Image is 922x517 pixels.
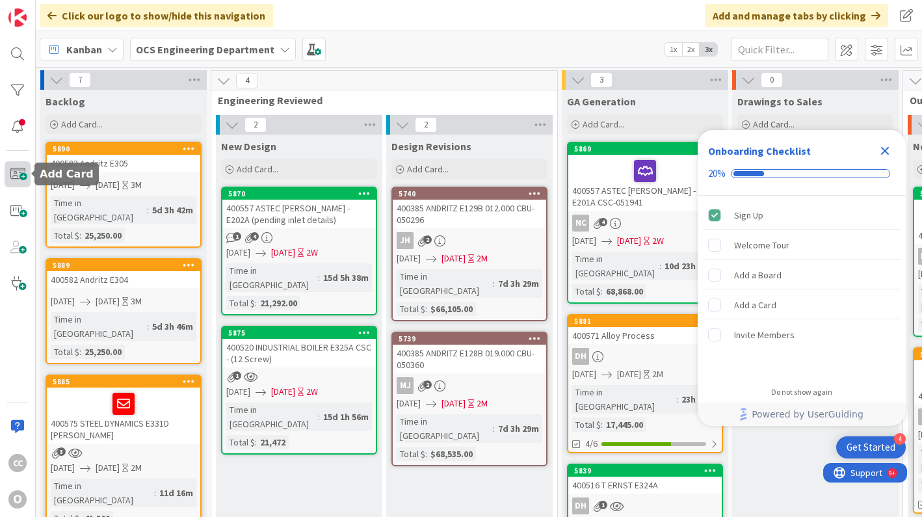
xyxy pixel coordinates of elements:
div: 5839 [574,466,722,475]
span: : [79,228,81,243]
div: 5875400520 INDUSTRIAL BOILER E325A CSC - (12 Screw) [222,327,376,367]
div: Click our logo to show/hide this navigation [40,4,273,27]
div: 9+ [66,5,72,16]
div: NC [572,215,589,232]
div: Time in [GEOGRAPHIC_DATA] [51,479,154,507]
span: : [79,345,81,359]
div: 5875 [222,327,376,339]
span: : [493,421,495,436]
div: Time in [GEOGRAPHIC_DATA] [397,269,493,298]
div: 25,250.00 [81,228,125,243]
span: [DATE] [96,178,120,192]
div: Sign Up [734,207,763,223]
div: $66,105.00 [427,302,476,316]
div: 68,868.00 [603,284,646,298]
span: Design Revisions [391,140,471,153]
div: Add a Board is incomplete. [703,261,901,289]
span: [DATE] [226,385,250,399]
div: 5869400557 ASTEC [PERSON_NAME] - E201A CSC-051941 [568,143,722,211]
span: [DATE] [397,252,421,265]
div: 2M [131,461,142,475]
div: 5881 [568,315,722,327]
div: Total $ [51,228,79,243]
span: 4 [599,218,607,226]
span: [DATE] [51,295,75,308]
div: 3M [131,178,142,192]
span: [DATE] [441,397,466,410]
span: 4/6 [585,437,598,451]
span: 2 [244,117,267,133]
div: Close Checklist [875,140,895,161]
div: 21,472 [257,435,289,449]
div: Get Started [847,441,895,454]
div: Checklist progress: 20% [708,168,895,179]
span: 1 [599,501,607,509]
span: 3x [700,43,717,56]
div: 5870 [222,188,376,200]
span: 0 [761,72,783,88]
div: Time in [GEOGRAPHIC_DATA] [572,252,659,280]
div: DH [568,348,722,365]
span: 3 [590,72,612,88]
span: Add Card... [61,118,103,130]
div: 5739 [399,334,546,343]
span: : [676,392,678,406]
div: 400557 ASTEC [PERSON_NAME] - E201A CSC-051941 [568,155,722,211]
span: [DATE] [271,385,295,399]
span: 1 [233,371,241,380]
div: Open Get Started checklist, remaining modules: 4 [836,436,906,458]
span: Add Card... [583,118,624,130]
span: : [154,486,156,500]
div: Add a Board [734,267,782,283]
div: Invite Members is incomplete. [703,321,901,349]
span: : [493,276,495,291]
div: DH [572,497,589,514]
div: Total $ [397,302,425,316]
span: [DATE] [617,234,641,248]
div: 2W [306,246,318,259]
div: 400575 STEEL DYNAMICS E331D [PERSON_NAME] [47,388,200,444]
div: 21,292.00 [257,296,300,310]
span: [DATE] [397,397,421,410]
div: 2M [477,397,488,410]
span: Drawings to Sales [737,95,823,108]
div: Footer [698,403,906,426]
a: 5739400385 ANDRITZ E128B 019.000 CBU- 050360MJ[DATE][DATE]2MTime in [GEOGRAPHIC_DATA]:7d 3h 29mTo... [391,332,547,466]
div: DH [568,497,722,514]
div: 5885400575 STEEL DYNAMICS E331D [PERSON_NAME] [47,376,200,444]
div: 11d 16m [156,486,196,500]
div: Total $ [397,447,425,461]
span: [DATE] [51,461,75,475]
span: 1 [233,232,241,241]
div: 2M [652,367,663,381]
span: 2 [423,235,432,244]
div: O [8,490,27,509]
div: 5870 [228,189,376,198]
div: 400385 ANDRITZ E128B 019.000 CBU- 050360 [393,345,546,373]
span: : [318,271,320,285]
div: NC [568,215,722,232]
div: 7d 3h 29m [495,276,542,291]
span: Add Card... [753,118,795,130]
span: : [601,418,603,432]
div: 17,445.00 [603,418,646,432]
div: 400516 T ERNST E324A [568,477,722,494]
div: 400571 Alloy Process [568,327,722,344]
div: 400583 Andritz E305 [47,155,200,172]
span: : [255,435,257,449]
div: CC [8,454,27,472]
div: 2W [306,385,318,399]
div: 5881 [574,317,722,326]
span: : [425,447,427,461]
div: 5889400582 Andritz E304 [47,259,200,288]
div: Sign Up is complete. [703,201,901,230]
span: Backlog [46,95,85,108]
span: : [659,259,661,273]
a: 5890400583 Andritz E305[DATE][DATE]3MTime in [GEOGRAPHIC_DATA]:5d 3h 42mTotal $:25,250.00 [46,142,202,248]
span: : [318,410,320,424]
a: 5889400582 Andritz E304[DATE][DATE]3MTime in [GEOGRAPHIC_DATA]:5d 3h 46mTotal $:25,250.00 [46,258,202,364]
span: [DATE] [226,246,250,259]
div: 5889 [53,261,200,270]
div: 5885 [47,376,200,388]
div: 5740 [399,189,546,198]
